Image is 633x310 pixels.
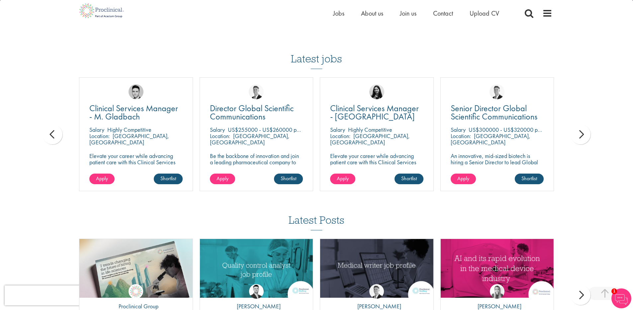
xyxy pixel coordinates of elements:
[89,104,183,121] a: Clinical Services Manager - M. Gladbach
[330,174,355,184] a: Apply
[217,175,228,182] span: Apply
[210,103,294,122] span: Director Global Scientific Communications
[330,126,345,133] span: Salary
[200,239,313,298] a: Link to a post
[249,284,264,299] img: Joshua Godden
[611,288,617,294] span: 1
[611,288,631,308] img: Chatbot
[361,9,383,18] a: About us
[469,126,625,133] p: US$300000 - US$320000 per annum + Highly Competitive Salary
[441,239,554,298] img: AI and Its Impact on the Medical Device Industry | Proclinical
[457,175,469,182] span: Apply
[451,153,544,178] p: An innovative, mid-sized biotech is hiring a Senior Director to lead Global Scientific Communicat...
[337,175,349,182] span: Apply
[451,104,544,121] a: Senior Director Global Scientific Communications
[320,239,433,298] a: Link to a post
[89,103,178,122] span: Clinical Services Manager - M. Gladbach
[330,132,350,140] span: Location:
[369,284,384,299] img: George Watson
[89,174,115,184] a: Apply
[79,239,193,298] a: Link to a post
[433,9,453,18] a: Contact
[89,132,169,146] p: [GEOGRAPHIC_DATA], [GEOGRAPHIC_DATA]
[490,284,504,299] img: Hannah Burke
[5,285,90,305] iframe: reCAPTCHA
[333,9,344,18] a: Jobs
[395,174,423,184] a: Shortlist
[129,284,143,299] img: Proclinical Group
[228,126,384,133] p: US$255000 - US$260000 per annum + Highly Competitive Salary
[249,84,264,99] img: George Watson
[490,84,504,99] img: George Watson
[43,124,62,144] div: prev
[441,239,554,298] a: Link to a post
[470,9,499,18] a: Upload CV
[330,104,423,121] a: Clinical Services Manager - [GEOGRAPHIC_DATA]
[79,239,193,303] img: Proclinical: Life sciences hiring trends report 2025
[451,174,476,184] a: Apply
[210,174,235,184] a: Apply
[291,37,342,69] h3: Latest jobs
[107,126,151,133] p: Highly Competitive
[330,103,419,122] span: Clinical Services Manager - [GEOGRAPHIC_DATA]
[210,132,290,146] p: [GEOGRAPHIC_DATA], [GEOGRAPHIC_DATA]
[154,174,183,184] a: Shortlist
[96,175,108,182] span: Apply
[400,9,416,18] a: Join us
[451,132,471,140] span: Location:
[89,132,110,140] span: Location:
[200,239,313,298] img: quality control analyst job profile
[320,239,433,298] img: Medical writer job profile
[515,174,544,184] a: Shortlist
[451,103,537,122] span: Senior Director Global Scientific Communications
[571,124,590,144] div: next
[451,132,530,146] p: [GEOGRAPHIC_DATA], [GEOGRAPHIC_DATA]
[129,84,143,99] img: Connor Lynes
[451,126,466,133] span: Salary
[89,153,183,178] p: Elevate your career while advancing patient care with this Clinical Services Manager position wit...
[210,104,303,121] a: Director Global Scientific Communications
[369,84,384,99] img: Indre Stankeviciute
[274,174,303,184] a: Shortlist
[348,126,392,133] p: Highly Competitive
[210,132,230,140] span: Location:
[210,153,303,184] p: Be the backbone of innovation and join a leading pharmaceutical company to help keep life-changin...
[89,126,104,133] span: Salary
[289,214,344,230] h3: Latest Posts
[571,285,590,305] div: next
[330,132,410,146] p: [GEOGRAPHIC_DATA], [GEOGRAPHIC_DATA]
[210,126,225,133] span: Salary
[330,153,423,178] p: Elevate your career while advancing patient care with this Clinical Services Manager position wit...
